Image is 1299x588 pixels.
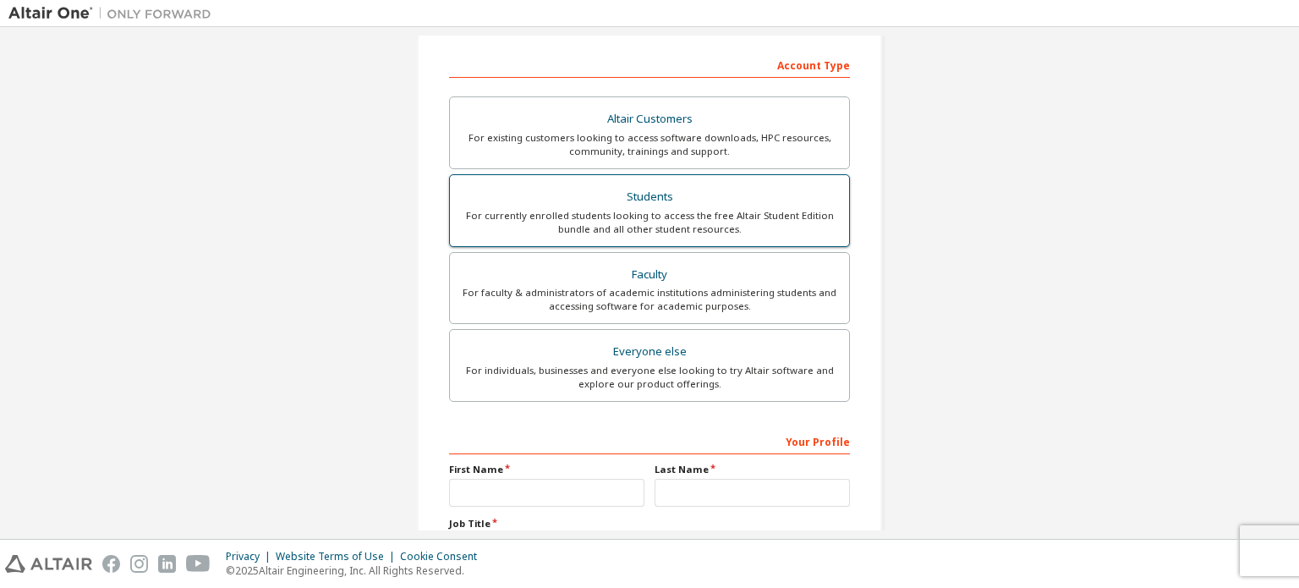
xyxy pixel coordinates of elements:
[449,463,644,476] label: First Name
[449,517,850,530] label: Job Title
[460,209,839,236] div: For currently enrolled students looking to access the free Altair Student Edition bundle and all ...
[449,427,850,454] div: Your Profile
[460,107,839,131] div: Altair Customers
[460,185,839,209] div: Students
[655,463,850,476] label: Last Name
[400,550,487,563] div: Cookie Consent
[460,340,839,364] div: Everyone else
[460,263,839,287] div: Faculty
[276,550,400,563] div: Website Terms of Use
[8,5,220,22] img: Altair One
[226,563,487,578] p: © 2025 Altair Engineering, Inc. All Rights Reserved.
[449,51,850,78] div: Account Type
[226,550,276,563] div: Privacy
[186,555,211,573] img: youtube.svg
[5,555,92,573] img: altair_logo.svg
[130,555,148,573] img: instagram.svg
[460,286,839,313] div: For faculty & administrators of academic institutions administering students and accessing softwa...
[102,555,120,573] img: facebook.svg
[460,131,839,158] div: For existing customers looking to access software downloads, HPC resources, community, trainings ...
[460,364,839,391] div: For individuals, businesses and everyone else looking to try Altair software and explore our prod...
[158,555,176,573] img: linkedin.svg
